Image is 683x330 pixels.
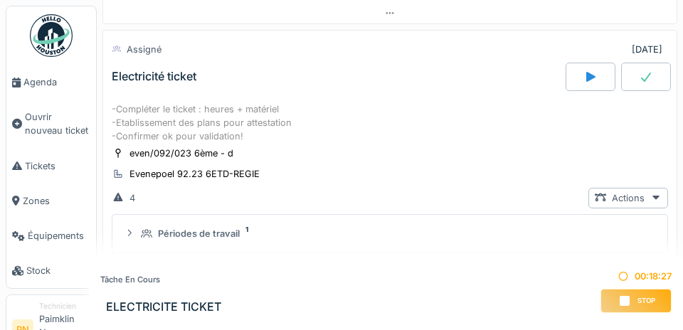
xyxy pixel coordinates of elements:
[118,220,662,247] summary: Périodes de travail1
[129,167,260,181] div: Evenepoel 92.23 6ETD-REGIE
[25,159,90,173] span: Tickets
[23,75,90,89] span: Agenda
[25,110,90,137] span: Ouvrir nouveau ticket
[100,274,221,286] div: Tâche en cours
[127,43,162,56] div: Assigné
[106,300,221,314] h3: ELECTRICITE TICKET
[158,227,240,240] div: Périodes de travail
[23,194,90,208] span: Zones
[6,218,96,253] a: Équipements
[6,183,96,218] a: Zones
[39,301,90,312] div: Technicien
[28,229,90,243] span: Équipements
[6,65,96,100] a: Agenda
[600,270,672,283] div: 00:18:27
[588,188,668,208] div: Actions
[6,253,96,288] a: Stock
[632,43,662,56] div: [DATE]
[129,147,233,160] div: even/092/023 6ème - d
[112,70,196,83] div: Electricité ticket
[637,296,655,306] span: Stop
[30,14,73,57] img: Badge_color-CXgf-gQk.svg
[6,149,96,183] a: Tickets
[6,100,96,148] a: Ouvrir nouveau ticket
[129,191,135,205] div: 4
[26,264,90,277] span: Stock
[112,102,668,144] div: -Compléter le ticket : heures + matériel -Etablissement des plans pour attestation -Confirmer ok ...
